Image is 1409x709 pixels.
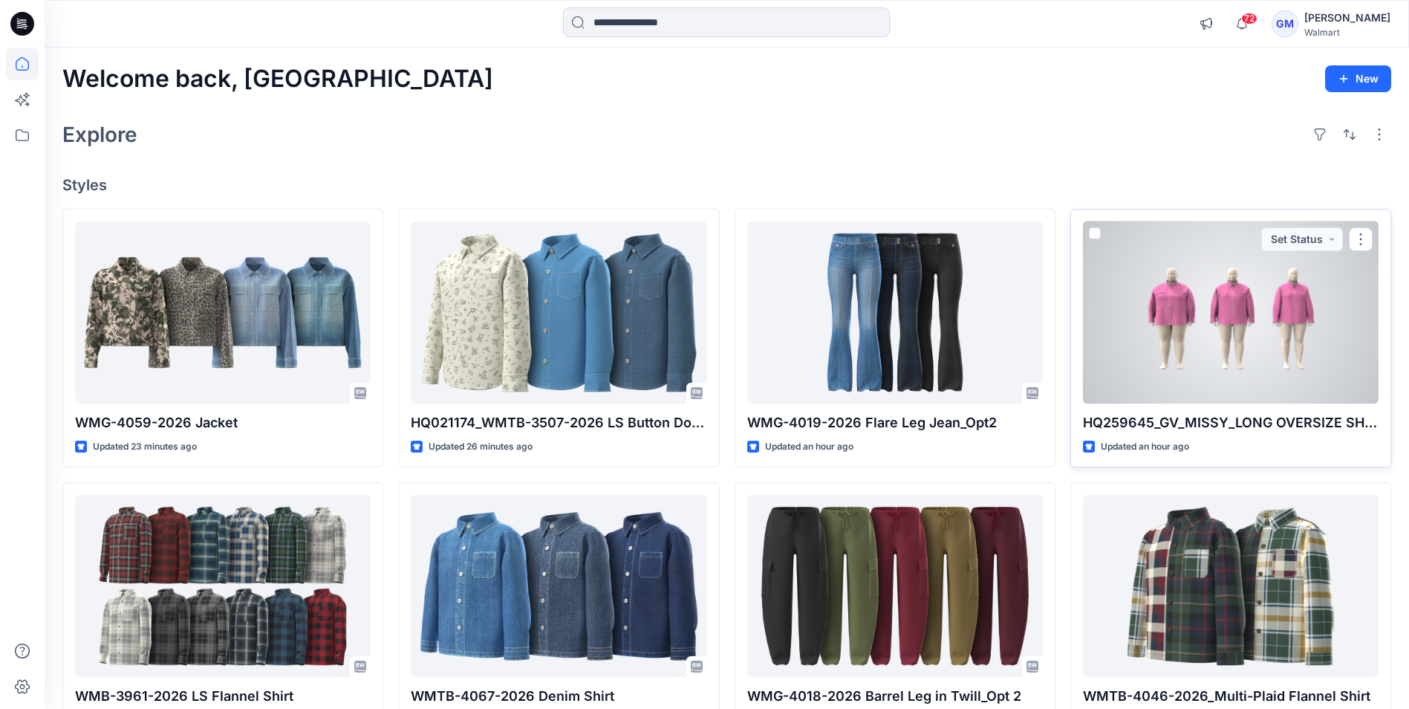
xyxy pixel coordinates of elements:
p: Updated an hour ago [765,439,853,455]
a: WMG-4059-2026 Jacket [75,221,371,404]
a: WMG-4018-2026 Barrel Leg in Twill_Opt 2 [747,495,1043,677]
div: [PERSON_NAME] [1304,9,1390,27]
h2: Explore [62,123,137,146]
p: WMB-3961-2026 LS Flannel Shirt [75,686,371,707]
div: Walmart [1304,27,1390,38]
button: New [1325,65,1391,92]
p: WMG-4018-2026 Barrel Leg in Twill_Opt 2 [747,686,1043,707]
a: HQ021174_WMTB-3507-2026 LS Button Down Denim Shirt [411,221,706,404]
p: HQ259645_GV_MISSY_LONG OVERSIZE SHACKET [1083,412,1379,433]
p: WMTB-4046-2026_Multi-Plaid Flannel Shirt [1083,686,1379,707]
h2: Welcome back, [GEOGRAPHIC_DATA] [62,65,493,93]
p: Updated 23 minutes ago [93,439,197,455]
h4: Styles [62,176,1391,194]
p: WMTB-4067-2026 Denim Shirt [411,686,706,707]
a: HQ259645_GV_MISSY_LONG OVERSIZE SHACKET [1083,221,1379,404]
p: Updated 26 minutes ago [429,439,533,455]
div: GM [1272,10,1298,37]
p: Updated an hour ago [1101,439,1189,455]
a: WMG-4019-2026 Flare Leg Jean_Opt2 [747,221,1043,404]
p: HQ021174_WMTB-3507-2026 LS Button Down Denim Shirt [411,412,706,433]
a: WMTB-4046-2026_Multi-Plaid Flannel Shirt [1083,495,1379,677]
p: WMG-4019-2026 Flare Leg Jean_Opt2 [747,412,1043,433]
p: WMG-4059-2026 Jacket [75,412,371,433]
span: 72 [1241,13,1257,25]
a: WMTB-4067-2026 Denim Shirt [411,495,706,677]
a: WMB-3961-2026 LS Flannel Shirt [75,495,371,677]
